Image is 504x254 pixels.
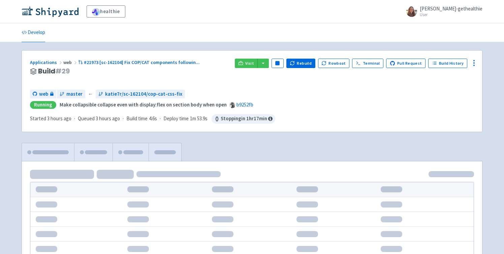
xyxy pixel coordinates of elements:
[286,59,315,68] button: Rebuild
[420,5,482,12] span: [PERSON_NAME]-gethealthie
[66,90,83,98] span: master
[126,115,148,123] span: Build time
[30,59,63,65] a: Applications
[30,115,71,122] span: Started
[60,101,227,108] strong: Make collapsible collapse even with display:flex on section body when open
[272,59,284,68] button: Pause
[38,67,70,75] span: Build
[78,59,201,65] a: #21973 [sc-162104] Fix COP/CAT components followin...
[245,61,254,66] span: Visit
[47,115,71,122] time: 3 hours ago
[402,6,482,17] a: [PERSON_NAME]-gethealthie User
[212,114,275,124] span: Stopping in 1 hr 17 min
[420,12,482,17] small: User
[30,101,56,109] div: Running
[55,66,70,76] span: # 29
[190,115,208,123] span: 1m 53.9s
[96,115,120,122] time: 3 hours ago
[352,59,383,68] a: Terminal
[30,114,275,124] div: · · ·
[235,59,258,68] a: Visit
[30,90,56,99] a: web
[105,90,182,98] span: katie7r/sc-162104/cop-cat-css-fix
[96,90,185,99] a: katie7r/sc-162104/cop-cat-css-fix
[87,5,125,18] a: healthie
[88,90,93,98] span: ←
[57,90,85,99] a: master
[22,6,78,17] img: Shipyard logo
[22,23,45,42] a: Develop
[63,59,78,65] span: web
[428,59,467,68] a: Build History
[318,59,350,68] button: Rowboat
[149,115,157,123] span: 4.6s
[163,115,189,123] span: Deploy time
[78,115,120,122] span: Queued
[84,59,200,65] span: #21973 [sc-162104] Fix COP/CAT components followin ...
[39,90,48,98] span: web
[237,101,253,108] a: b9252fb
[386,59,426,68] a: Pull Request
